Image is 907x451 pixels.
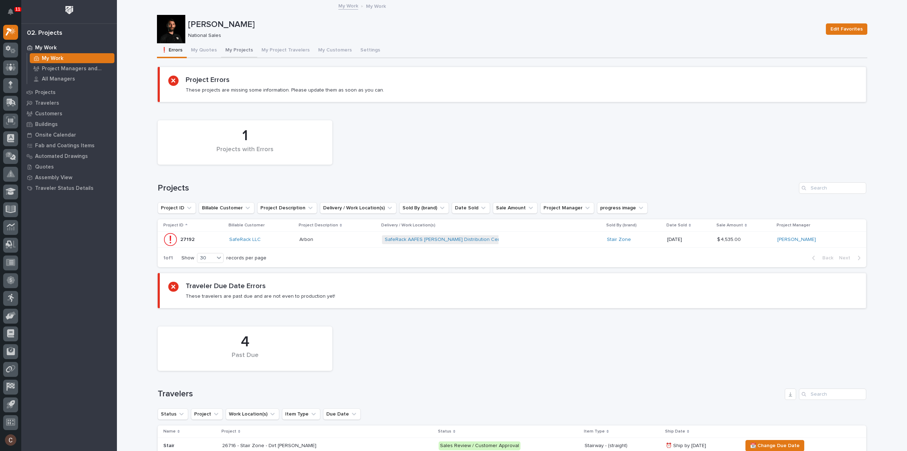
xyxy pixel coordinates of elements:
p: Stairway - (straight) [585,443,660,449]
div: 02. Projects [27,29,62,37]
p: Project Managers and Engineers [42,66,112,72]
a: My Work [27,53,117,63]
a: Project Managers and Engineers [27,64,117,73]
p: Billable Customer [229,221,265,229]
button: Sold By (brand) [399,202,449,214]
button: My Projects [221,43,257,58]
button: ❗ Errors [157,43,187,58]
div: Past Due [170,352,320,367]
button: Sale Amount [493,202,537,214]
a: Assembly View [21,172,117,183]
a: Fab and Coatings Items [21,140,117,151]
a: Quotes [21,161,117,172]
p: My Work [366,2,386,10]
p: records per page [226,255,266,261]
a: Traveler Status Details [21,183,117,193]
div: Sales Review / Customer Approval [439,441,520,450]
button: Project Manager [540,202,594,214]
h2: Project Errors [186,76,230,84]
p: 11 [16,7,20,12]
p: These projects are missing some information. Please update them as soon as you can. [186,87,384,93]
button: Date Sold [452,202,490,214]
p: Assembly View [35,175,72,181]
a: My Work [338,1,358,10]
input: Search [799,389,866,400]
p: ⏰ Ship by [DATE] [666,443,737,449]
p: Project Description [299,221,338,229]
p: Show [181,255,194,261]
p: Item Type [584,428,605,435]
button: Status [158,408,188,420]
img: Workspace Logo [63,4,76,17]
button: Billable Customer [199,202,254,214]
p: $ 4,535.00 [717,235,742,243]
p: Date Sold [666,221,687,229]
p: National Sales [188,33,817,39]
p: Fab and Coatings Items [35,143,95,149]
p: My Work [35,45,57,51]
div: 1 [170,127,320,145]
p: Project Manager [777,221,810,229]
a: Travelers [21,98,117,108]
p: All Managers [42,76,75,82]
p: [DATE] [667,237,711,243]
p: Project ID [163,221,184,229]
p: Travelers [35,100,59,106]
button: My Project Travelers [257,43,314,58]
button: Settings [356,43,384,58]
p: Project [221,428,236,435]
button: Project [191,408,223,420]
p: Quotes [35,164,54,170]
a: Stair Zone [607,237,631,243]
input: Search [799,182,866,194]
p: Traveler Status Details [35,185,94,192]
h1: Travelers [158,389,782,399]
button: Work Location(s) [226,408,279,420]
a: Projects [21,87,117,98]
button: users-avatar [3,433,18,447]
a: Automated Drawings [21,151,117,161]
a: Onsite Calendar [21,130,117,140]
a: SafeRack AAFES [PERSON_NAME] Distribution Center [385,237,507,243]
a: My Work [21,42,117,53]
div: Projects with Errors [170,146,320,161]
button: Next [836,255,866,261]
p: Arbon [299,235,315,243]
h1: Projects [158,183,796,193]
p: Status [438,428,451,435]
p: 26716 - Stair Zone - Dirt [PERSON_NAME] [222,443,346,449]
p: [PERSON_NAME] [188,20,820,30]
button: Edit Favorites [826,23,867,35]
button: Project Description [257,202,317,214]
h2: Traveler Due Date Errors [186,282,266,290]
a: [PERSON_NAME] [777,237,816,243]
p: Ship Date [665,428,685,435]
p: 27192 [180,235,196,243]
button: progress image [597,202,648,214]
p: My Work [42,55,63,62]
p: Stair [163,443,216,449]
p: Sale Amount [716,221,743,229]
span: Back [818,255,833,261]
p: Automated Drawings [35,153,88,160]
a: All Managers [27,74,117,84]
button: Project ID [158,202,196,214]
button: Item Type [282,408,320,420]
a: SafeRack LLC [229,237,261,243]
p: Onsite Calendar [35,132,76,138]
tr: 2719227192 SafeRack LLC ArbonArbon SafeRack AAFES [PERSON_NAME] Distribution Center Stair Zone [D... [158,232,866,248]
button: My Customers [314,43,356,58]
p: Delivery / Work Location(s) [381,221,435,229]
span: Edit Favorites [830,25,863,33]
p: Name [163,428,176,435]
p: Projects [35,89,56,96]
button: Back [806,255,836,261]
a: Buildings [21,119,117,130]
p: 1 of 1 [158,249,179,267]
div: Notifications11 [9,9,18,20]
span: Next [839,255,855,261]
a: Customers [21,108,117,119]
p: Sold By (brand) [606,221,637,229]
